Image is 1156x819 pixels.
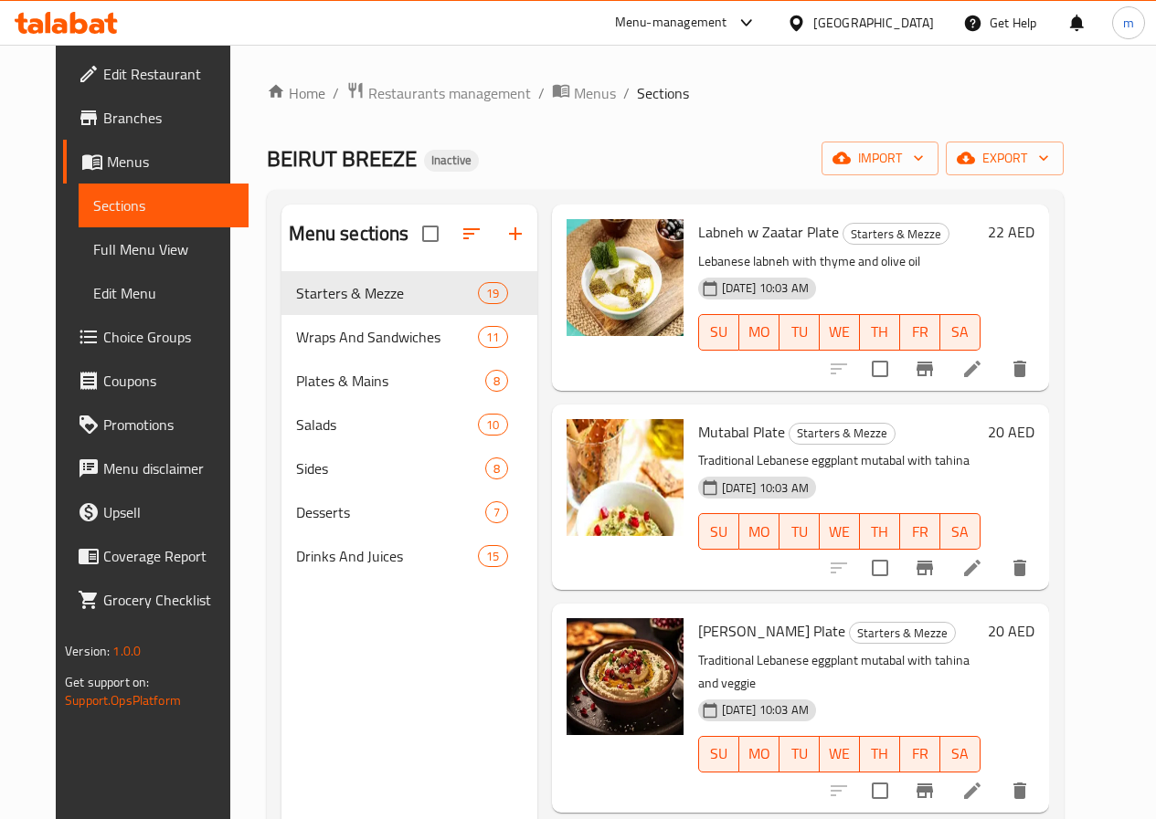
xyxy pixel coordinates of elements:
div: items [478,545,507,567]
button: Branch-specific-item [903,347,947,391]
span: MO [747,740,772,767]
button: SU [698,314,739,351]
button: MO [739,314,780,351]
span: Mutabal Plate [698,418,785,446]
div: Plates & Mains [296,370,485,392]
span: Grocery Checklist [103,589,234,611]
button: MO [739,513,780,550]
span: Starters & Mezze [850,623,955,644]
span: SA [948,519,973,545]
span: [DATE] 10:03 AM [715,479,816,497]
span: TH [867,740,893,767]
div: Starters & Mezze [849,622,956,644]
span: Sections [637,82,689,104]
h2: Menu sections [289,220,409,247]
a: Grocery Checklist [63,578,249,622]
span: MO [747,519,772,545]
button: delete [998,769,1042,813]
span: Menus [574,82,616,104]
button: FR [900,736,940,772]
button: SA [940,736,981,772]
span: FR [907,519,933,545]
button: WE [820,736,860,772]
span: Sort sections [450,212,493,256]
span: Desserts [296,501,485,523]
span: BEIRUT BREEZE [267,138,417,179]
span: Branches [103,107,234,129]
span: TU [787,519,812,545]
span: SA [948,319,973,345]
div: Inactive [424,150,479,172]
div: items [485,457,508,479]
span: SA [948,740,973,767]
div: Sides8 [281,446,537,490]
button: delete [998,347,1042,391]
span: Choice Groups [103,326,234,348]
div: items [485,501,508,523]
button: delete [998,546,1042,590]
span: TU [787,740,812,767]
span: SU [706,319,732,345]
span: 15 [479,548,506,565]
a: Promotions [63,403,249,446]
span: Select to update [861,772,899,810]
div: items [485,370,508,392]
span: Wraps And Sandwiches [296,326,479,348]
span: SU [706,740,732,767]
a: Edit Menu [79,271,249,315]
button: TU [780,513,820,550]
a: Menus [552,81,616,105]
span: TH [867,319,893,345]
span: [PERSON_NAME] Plate [698,617,845,645]
span: Menu disclaimer [103,457,234,479]
div: items [478,414,507,436]
a: Edit menu item [961,358,983,380]
span: MO [747,319,772,345]
button: Branch-specific-item [903,769,947,813]
a: Choice Groups [63,315,249,359]
span: SU [706,519,732,545]
div: [GEOGRAPHIC_DATA] [813,13,934,33]
button: TU [780,736,820,772]
button: import [822,142,939,175]
h6: 22 AED [988,219,1034,245]
span: Drinks And Juices [296,545,479,567]
button: SA [940,314,981,351]
button: TU [780,314,820,351]
a: Sections [79,184,249,227]
a: Upsell [63,490,249,534]
span: FR [907,740,933,767]
span: Menus [107,151,234,173]
li: / [333,82,339,104]
img: Baba Ghanouj Plate [567,618,684,735]
span: 8 [486,460,507,478]
button: FR [900,513,940,550]
span: TH [867,519,893,545]
button: SU [698,736,739,772]
button: TH [860,513,900,550]
span: Starters & Mezze [296,282,479,304]
span: WE [827,740,853,767]
span: Starters & Mezze [843,224,949,245]
a: Edit Restaurant [63,52,249,96]
div: items [478,326,507,348]
span: Sections [93,194,234,216]
div: items [478,282,507,304]
p: Traditional Lebanese eggplant mutabal with tahina and veggie [698,649,981,695]
span: Restaurants management [368,82,531,104]
a: Edit menu item [961,557,983,579]
span: m [1123,13,1134,33]
h6: 20 AED [988,419,1034,445]
span: Select to update [861,549,899,587]
div: Starters & Mezze19 [281,271,537,315]
button: Add section [493,212,537,256]
span: Select all sections [411,215,450,253]
div: Drinks And Juices15 [281,534,537,578]
span: import [836,147,924,170]
li: / [623,82,630,104]
span: [DATE] 10:03 AM [715,279,816,297]
span: WE [827,519,853,545]
div: Menu-management [615,12,727,34]
span: 10 [479,416,506,434]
